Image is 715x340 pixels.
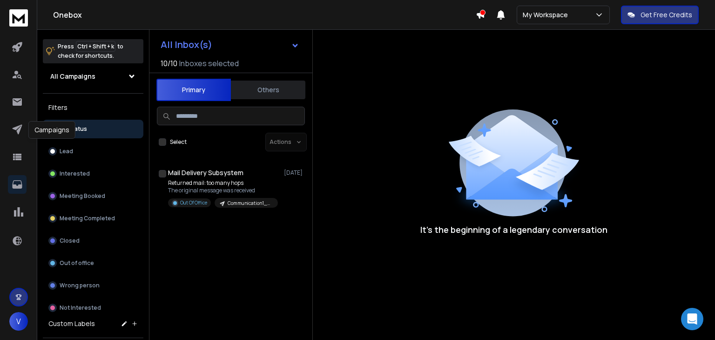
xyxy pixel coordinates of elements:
[76,41,115,52] span: Ctrl + Shift + k
[179,58,239,69] h3: Inboxes selected
[60,282,100,289] p: Wrong person
[156,79,231,101] button: Primary
[168,168,243,177] h1: Mail Delivery Subsystem
[153,35,307,54] button: All Inbox(s)
[9,312,28,331] button: V
[43,142,143,161] button: Lead
[681,308,703,330] div: Open Intercom Messenger
[50,72,95,81] h1: All Campaigns
[43,164,143,183] button: Interested
[60,170,90,177] p: Interested
[9,9,28,27] img: logo
[43,209,143,228] button: Meeting Completed
[43,187,143,205] button: Meeting Booked
[621,6,699,24] button: Get Free Credits
[231,80,305,100] button: Others
[60,304,101,312] p: Not Interested
[168,187,278,194] p: The original message was received
[523,10,572,20] p: My Workspace
[43,67,143,86] button: All Campaigns
[420,223,607,236] p: It’s the beginning of a legendary conversation
[180,199,207,206] p: Out Of Office
[60,192,105,200] p: Meeting Booked
[228,200,272,207] p: Communication1_Handyman
[60,215,115,222] p: Meeting Completed
[168,179,278,187] p: Returned mail: too many hops
[43,231,143,250] button: Closed
[28,121,75,139] div: Campaigns
[170,138,187,146] label: Select
[60,148,73,155] p: Lead
[60,237,80,245] p: Closed
[43,299,143,317] button: Not Interested
[161,40,212,49] h1: All Inbox(s)
[58,42,123,61] p: Press to check for shortcuts.
[60,259,94,267] p: Out of office
[53,9,476,20] h1: Onebox
[43,254,143,272] button: Out of office
[641,10,692,20] p: Get Free Credits
[43,101,143,114] h3: Filters
[161,58,177,69] span: 10 / 10
[284,169,305,177] p: [DATE]
[48,319,95,328] h3: Custom Labels
[43,120,143,138] button: All Status
[43,276,143,295] button: Wrong person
